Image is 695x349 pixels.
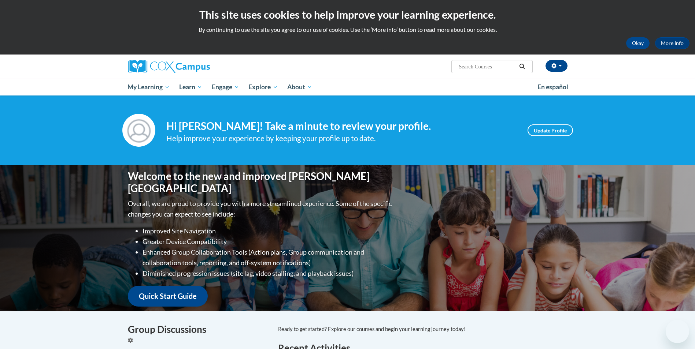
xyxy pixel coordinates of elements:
[128,170,393,195] h1: Welcome to the new and improved [PERSON_NAME][GEOGRAPHIC_DATA]
[143,247,393,268] li: Enhanced Group Collaboration Tools (Action plans, Group communication and collaboration tools, re...
[5,26,690,34] p: By continuing to use the site you agree to our use of cookies. Use the ‘More info’ button to read...
[128,60,210,73] img: Cox Campus
[166,132,517,145] div: Help improve your experience by keeping your profile up to date.
[537,83,568,91] span: En español
[5,7,690,22] h2: This site uses cookies to help improve your learning experience.
[143,236,393,247] li: Greater Device Compatibility
[244,79,282,95] a: Explore
[128,322,267,337] h4: Group Discussions
[533,79,573,95] a: En español
[517,62,528,71] button: Search
[287,83,312,91] span: About
[143,226,393,236] li: Improved Site Navigation
[179,83,202,91] span: Learn
[128,286,208,307] a: Quick Start Guide
[282,79,317,95] a: About
[666,320,689,343] iframe: Button to launch messaging window
[528,124,573,136] a: Update Profile
[127,83,170,91] span: My Learning
[128,60,267,73] a: Cox Campus
[166,120,517,132] h4: Hi [PERSON_NAME]! Take a minute to review your profile.
[117,79,578,95] div: Main menu
[212,83,239,91] span: Engage
[143,268,393,279] li: Diminished progression issues (site lag, video stalling, and playback issues)
[123,79,175,95] a: My Learning
[207,79,244,95] a: Engage
[128,198,393,219] p: Overall, we are proud to provide you with a more streamlined experience. Some of the specific cha...
[546,60,568,72] button: Account Settings
[248,83,278,91] span: Explore
[626,37,650,49] button: Okay
[655,37,690,49] a: More Info
[122,114,155,147] img: Profile Image
[458,62,517,71] input: Search Courses
[174,79,207,95] a: Learn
